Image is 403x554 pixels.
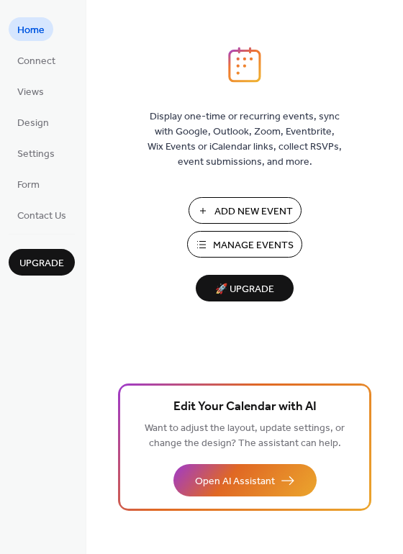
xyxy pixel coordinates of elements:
[17,23,45,38] span: Home
[173,397,317,417] span: Edit Your Calendar with AI
[17,116,49,131] span: Design
[17,209,66,224] span: Contact Us
[173,464,317,496] button: Open AI Assistant
[148,109,342,170] span: Display one-time or recurring events, sync with Google, Outlook, Zoom, Eventbrite, Wix Events or ...
[9,17,53,41] a: Home
[9,203,75,227] a: Contact Us
[196,275,294,301] button: 🚀 Upgrade
[17,85,44,100] span: Views
[187,231,302,258] button: Manage Events
[204,280,285,299] span: 🚀 Upgrade
[195,474,275,489] span: Open AI Assistant
[214,204,293,219] span: Add New Event
[17,147,55,162] span: Settings
[213,238,294,253] span: Manage Events
[17,178,40,193] span: Form
[9,172,48,196] a: Form
[9,48,64,72] a: Connect
[9,110,58,134] a: Design
[228,47,261,83] img: logo_icon.svg
[19,256,64,271] span: Upgrade
[17,54,55,69] span: Connect
[9,249,75,276] button: Upgrade
[189,197,302,224] button: Add New Event
[9,141,63,165] a: Settings
[9,79,53,103] a: Views
[145,419,345,453] span: Want to adjust the layout, update settings, or change the design? The assistant can help.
